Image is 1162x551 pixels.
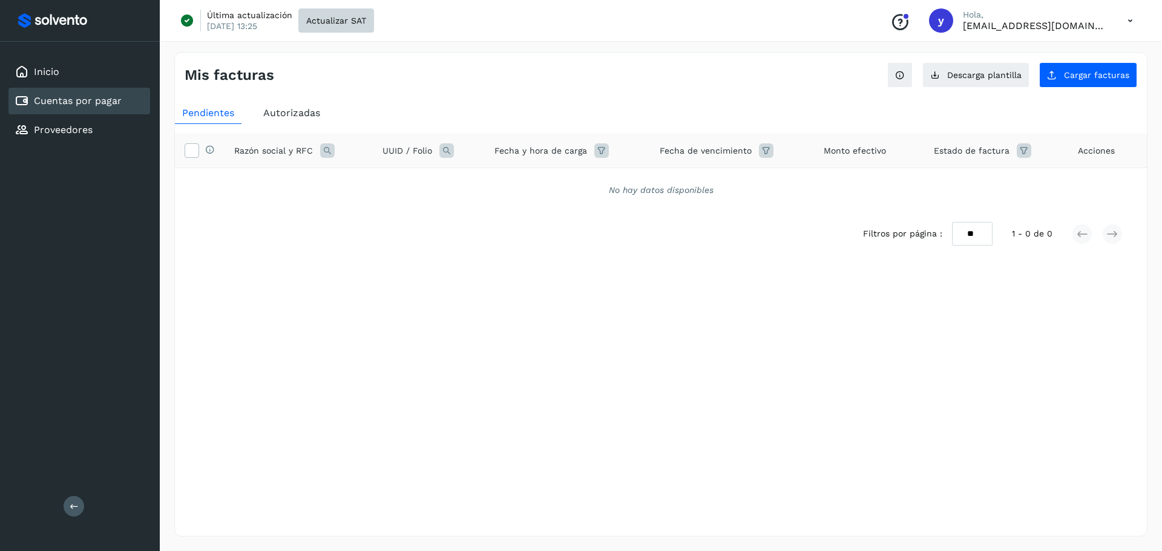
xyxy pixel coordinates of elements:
[8,88,150,114] div: Cuentas por pagar
[1012,227,1052,240] span: 1 - 0 de 0
[298,8,374,33] button: Actualizar SAT
[8,117,150,143] div: Proveedores
[191,184,1131,197] div: No hay datos disponibles
[8,59,150,85] div: Inicio
[34,124,93,135] a: Proveedores
[824,145,886,157] span: Monto efectivo
[934,145,1009,157] span: Estado de factura
[947,71,1022,79] span: Descarga plantilla
[207,21,257,31] p: [DATE] 13:25
[306,16,366,25] span: Actualizar SAT
[382,145,432,157] span: UUID / Folio
[660,145,752,157] span: Fecha de vencimiento
[863,227,942,240] span: Filtros por página :
[494,145,587,157] span: Fecha y hora de carga
[182,107,234,119] span: Pendientes
[1064,71,1129,79] span: Cargar facturas
[1039,62,1137,88] button: Cargar facturas
[263,107,320,119] span: Autorizadas
[185,67,274,84] h4: Mis facturas
[1078,145,1115,157] span: Acciones
[207,10,292,21] p: Última actualización
[963,10,1108,20] p: Hola,
[963,20,1108,31] p: ycordova@rad-logistics.com
[234,145,313,157] span: Razón social y RFC
[34,66,59,77] a: Inicio
[34,95,122,106] a: Cuentas por pagar
[922,62,1029,88] button: Descarga plantilla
